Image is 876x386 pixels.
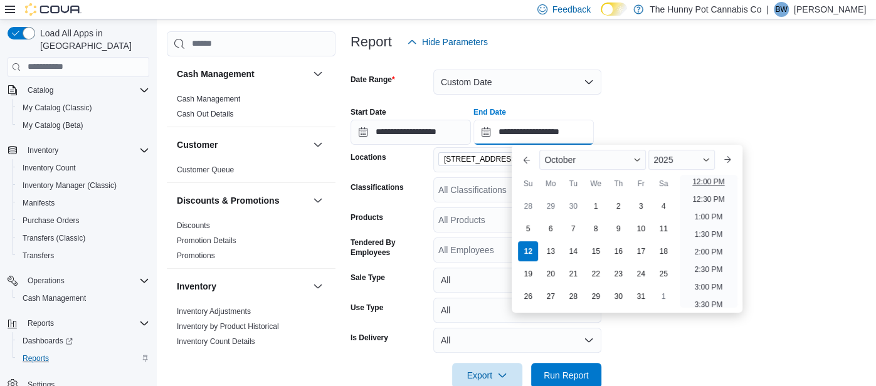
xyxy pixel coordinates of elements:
[13,350,154,367] button: Reports
[177,280,308,293] button: Inventory
[18,291,149,306] span: Cash Management
[608,286,628,306] div: day-30
[653,219,673,239] div: day-11
[351,303,383,313] label: Use Type
[650,2,761,17] p: The Hunny Pot Cannabis Co
[23,83,149,98] span: Catalog
[167,218,335,268] div: Discounts & Promotions
[13,177,154,194] button: Inventory Manager (Classic)
[608,174,628,194] div: Th
[563,174,583,194] div: Tu
[518,264,538,284] div: day-19
[177,221,210,231] span: Discounts
[539,150,646,170] div: Button. Open the month selector. October is currently selected.
[177,251,215,261] span: Promotions
[541,241,561,261] div: day-13
[351,107,386,117] label: Start Date
[586,174,606,194] div: We
[351,120,471,145] input: Press the down key to open a popover containing a calendar.
[18,351,149,366] span: Reports
[18,196,60,211] a: Manifests
[35,27,149,52] span: Load All Apps in [GEOGRAPHIC_DATA]
[541,264,561,284] div: day-20
[18,213,85,228] a: Purchase Orders
[586,219,606,239] div: day-8
[177,165,234,174] a: Customer Queue
[177,110,234,118] a: Cash Out Details
[433,298,601,323] button: All
[18,160,149,175] span: Inventory Count
[402,29,493,55] button: Hide Parameters
[689,279,727,295] li: 3:00 PM
[23,103,92,113] span: My Catalog (Classic)
[18,231,90,246] a: Transfers (Classic)
[601,3,627,16] input: Dark Mode
[689,244,727,259] li: 2:00 PM
[517,150,537,170] button: Previous Month
[18,291,91,306] a: Cash Management
[631,286,651,306] div: day-31
[310,137,325,152] button: Customer
[518,196,538,216] div: day-28
[631,241,651,261] div: day-17
[23,83,58,98] button: Catalog
[794,2,866,17] p: [PERSON_NAME]
[177,336,255,347] span: Inventory Count Details
[444,153,519,165] span: [STREET_ADDRESS]
[3,142,154,159] button: Inventory
[177,68,255,80] h3: Cash Management
[18,178,149,193] span: Inventory Manager (Classic)
[563,241,583,261] div: day-14
[177,322,279,331] a: Inventory by Product Historical
[631,196,651,216] div: day-3
[25,3,82,16] img: Cova
[351,34,392,50] h3: Report
[351,237,428,258] label: Tendered By Employees
[18,333,149,348] span: Dashboards
[13,212,154,229] button: Purchase Orders
[177,337,255,346] a: Inventory Count Details
[541,286,561,306] div: day-27
[351,273,385,283] label: Sale Type
[3,315,154,332] button: Reports
[608,219,628,239] div: day-9
[23,293,86,303] span: Cash Management
[23,143,149,158] span: Inventory
[541,196,561,216] div: day-29
[177,251,215,260] a: Promotions
[23,273,149,288] span: Operations
[653,174,673,194] div: Sa
[167,91,335,127] div: Cash Management
[13,332,154,350] a: Dashboards
[687,192,729,207] li: 12:30 PM
[351,333,388,343] label: Is Delivery
[28,318,54,328] span: Reports
[631,219,651,239] div: day-10
[717,150,737,170] button: Next month
[18,178,122,193] a: Inventory Manager (Classic)
[18,213,149,228] span: Purchase Orders
[18,118,149,133] span: My Catalog (Beta)
[473,107,506,117] label: End Date
[608,196,628,216] div: day-2
[167,162,335,182] div: Customer
[18,160,81,175] a: Inventory Count
[351,152,386,162] label: Locations
[23,273,70,288] button: Operations
[23,353,49,363] span: Reports
[13,247,154,264] button: Transfers
[18,333,78,348] a: Dashboards
[517,195,675,308] div: October, 2025
[563,264,583,284] div: day-21
[23,336,73,346] span: Dashboards
[18,351,54,366] a: Reports
[177,194,279,207] h3: Discounts & Promotions
[23,198,55,208] span: Manifests
[23,120,83,130] span: My Catalog (Beta)
[689,297,727,312] li: 3:30 PM
[13,159,154,177] button: Inventory Count
[518,241,538,261] div: day-12
[586,286,606,306] div: day-29
[689,227,727,242] li: 1:30 PM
